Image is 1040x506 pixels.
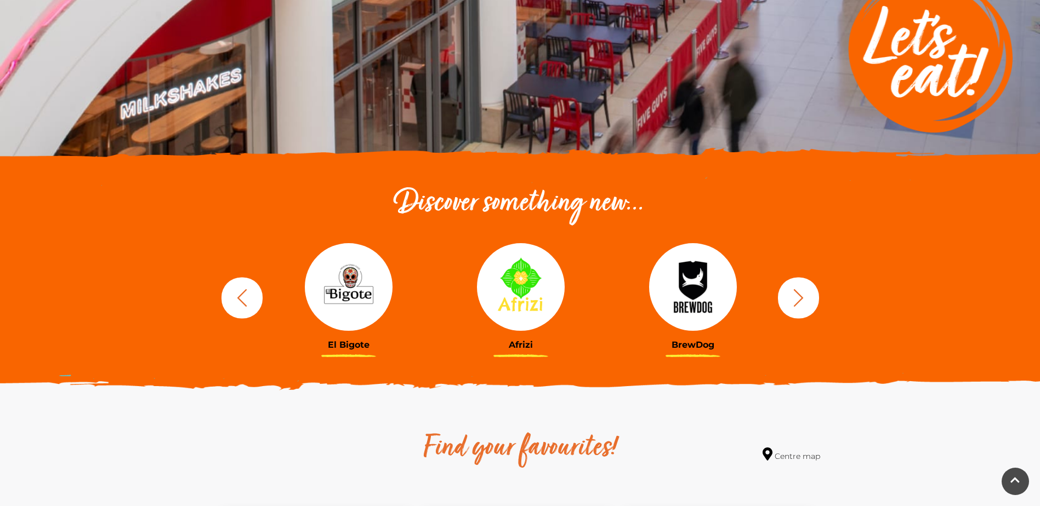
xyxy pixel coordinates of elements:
[216,186,825,221] h2: Discover something new...
[320,431,720,466] h2: Find your favourites!
[443,243,599,350] a: Afrizi
[763,447,820,462] a: Centre map
[615,340,771,350] h3: BrewDog
[615,243,771,350] a: BrewDog
[271,243,427,350] a: El Bigote
[271,340,427,350] h3: El Bigote
[443,340,599,350] h3: Afrizi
